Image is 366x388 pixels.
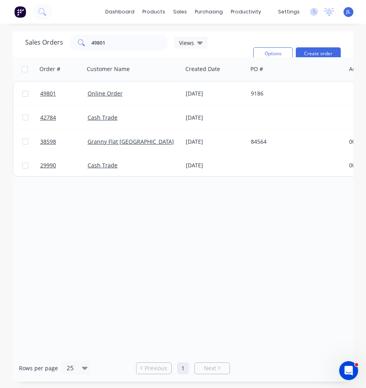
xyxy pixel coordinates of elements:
span: Next [204,364,216,372]
a: 49801 [40,82,88,105]
div: PO # [250,65,263,73]
a: Page 1 is your current page [177,362,189,374]
input: Search... [91,35,168,51]
button: Options [253,47,293,60]
span: Previous [145,364,167,372]
div: settings [274,6,304,18]
div: purchasing [191,6,227,18]
div: 84564 [251,138,338,146]
a: Granny Flat [GEOGRAPHIC_DATA] [88,138,174,145]
div: [DATE] [186,138,245,146]
div: products [138,6,169,18]
a: dashboard [101,6,138,18]
span: Views [179,39,194,47]
div: [DATE] [186,114,245,122]
a: Previous page [136,364,171,372]
span: 42784 [40,114,56,122]
a: 29990 [40,154,88,177]
span: 38598 [40,138,56,146]
span: 49801 [40,90,56,97]
a: Cash Trade [88,114,118,121]
h1: Sales Orders [25,39,63,46]
iframe: Intercom live chat [339,361,358,380]
div: Created Date [185,65,220,73]
a: Online Order [88,90,123,97]
span: JL [346,8,351,15]
button: Create order [296,47,341,60]
a: Next page [195,364,230,372]
div: Order # [39,65,60,73]
a: Cash Trade [88,161,118,169]
span: Rows per page [19,364,58,372]
div: productivity [227,6,265,18]
ul: Pagination [133,362,233,374]
span: 29990 [40,161,56,169]
div: 9186 [251,90,338,97]
img: Factory [14,6,26,18]
a: 42784 [40,106,88,129]
div: sales [169,6,191,18]
div: [DATE] [186,161,245,169]
div: [DATE] [186,90,245,97]
div: Customer Name [87,65,130,73]
a: 38598 [40,130,88,154]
